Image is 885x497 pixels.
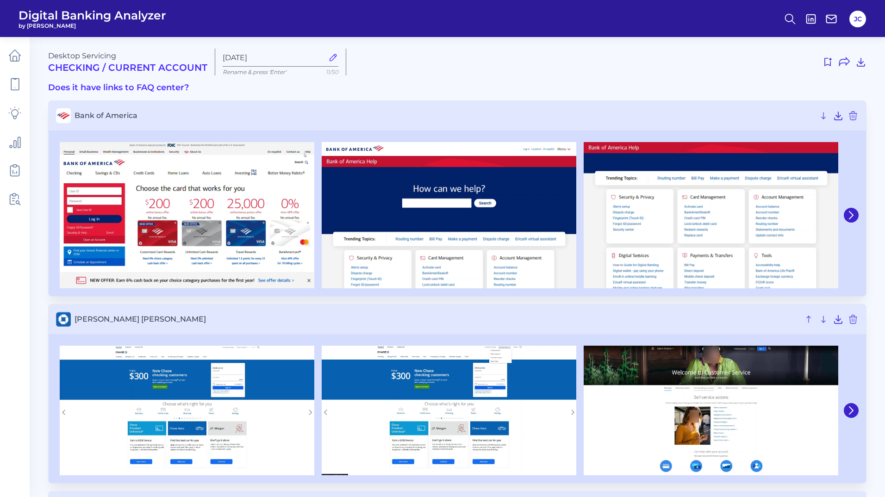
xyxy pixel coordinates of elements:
[223,68,338,75] p: Rename & press 'Enter'
[60,346,314,475] img: JP Morgan Chase
[584,346,838,475] img: JP Morgan Chase
[75,315,799,323] span: [PERSON_NAME] [PERSON_NAME]
[48,62,207,73] h2: Checking / Current Account
[584,142,838,288] img: Bank of America
[326,68,338,75] span: 11/50
[48,83,866,93] h3: Does it have links to FAQ center?
[19,22,166,29] span: by [PERSON_NAME]
[60,142,314,288] img: Bank of America
[322,346,576,475] img: JP Morgan Chase
[849,11,866,27] button: JC
[19,8,166,22] span: Digital Banking Analyzer
[75,111,814,120] span: Bank of America
[322,142,576,288] img: Bank of America
[48,51,207,73] div: Desktop Servicing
